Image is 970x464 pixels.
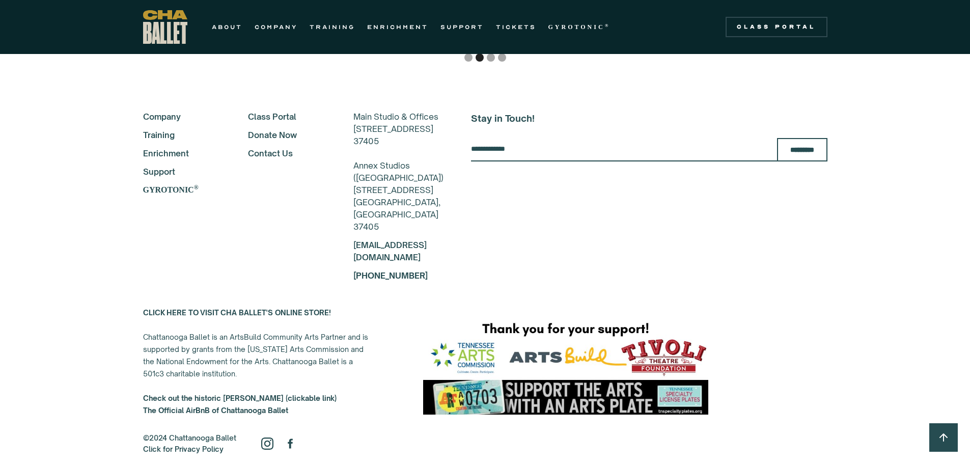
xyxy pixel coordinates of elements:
[143,308,331,317] a: CLICK HERE TO VISIT CHA BALLET'S ONLINE STORE!
[194,184,199,191] sup: ®
[353,111,444,233] div: Main Studio & Offices [STREET_ADDRESS] 37405 Annex Studios ([GEOGRAPHIC_DATA]) [STREET_ADDRESS] [...
[726,17,827,37] a: Class Portal
[212,21,242,33] a: ABOUT
[248,111,326,123] a: Class Portal
[732,23,821,31] div: Class Portal
[353,240,427,262] a: [EMAIL_ADDRESS][DOMAIN_NAME]
[310,21,355,33] a: TRAINING
[143,307,372,417] div: Chattanooga Ballet is an ArtsBuild Community Arts Partner and is supported by grants from the [US...
[143,445,224,453] a: Click for Privacy Policy
[476,53,484,62] div: Show slide 2 of 4
[367,21,428,33] a: ENRICHMENT
[143,184,221,196] a: GYROTONIC®
[143,406,288,415] strong: The Official AirBnB of Chattanooga Ballet
[143,166,221,178] a: Support
[143,432,236,455] div: ©2024 Chattanooga Ballet
[143,111,221,123] a: Company
[143,10,187,44] a: home
[248,147,326,159] a: Contact Us
[496,21,536,33] a: TICKETS
[605,23,611,28] sup: ®
[440,21,484,33] a: SUPPORT
[548,23,605,31] strong: GYROTONIC
[487,53,495,62] div: Show slide 3 of 4
[471,111,827,126] h5: Stay in Touch!
[471,138,827,161] form: Email Form
[498,53,506,62] div: Show slide 4 of 4
[143,147,221,159] a: Enrichment
[143,129,221,141] a: Training
[548,21,611,33] a: GYROTONIC®
[143,185,194,194] strong: GYROTONIC
[248,129,326,141] a: Donate Now
[464,53,473,62] div: Show slide 1 of 4
[255,21,297,33] a: COMPANY
[353,270,428,281] a: [PHONE_NUMBER]
[143,394,337,402] a: Check out the historic [PERSON_NAME] (clickable link)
